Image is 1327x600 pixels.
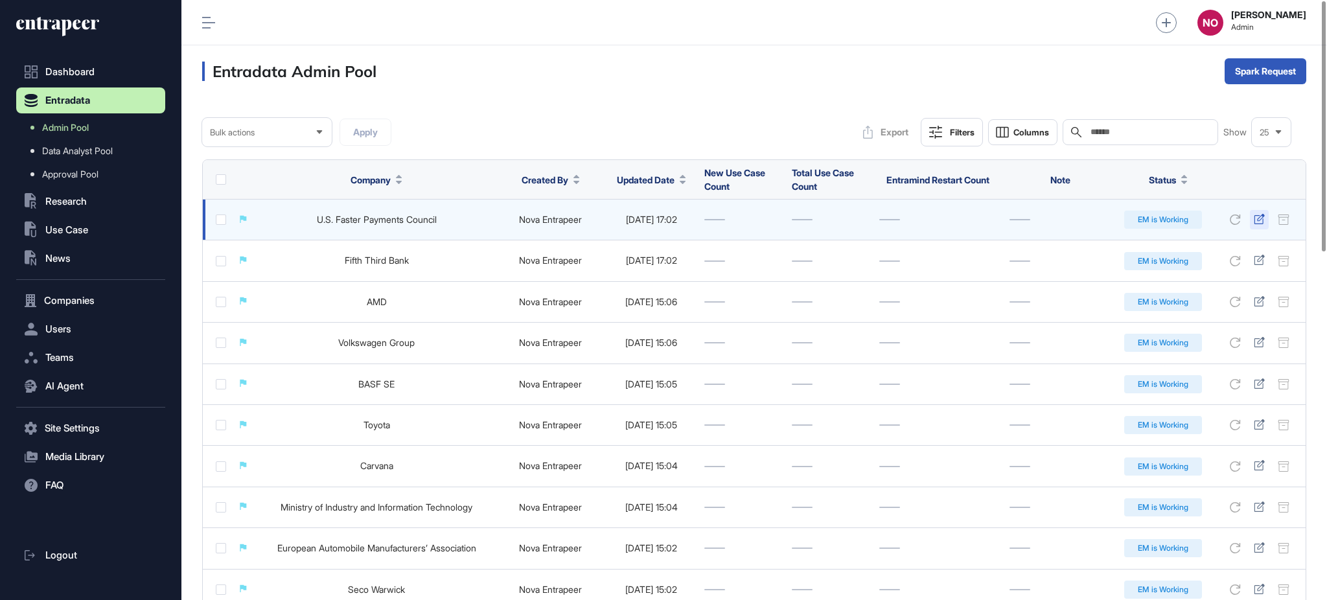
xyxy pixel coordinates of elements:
[519,255,582,266] a: Nova Entrapeer
[1124,457,1202,476] div: EM is Working
[519,460,582,471] a: Nova Entrapeer
[519,542,582,553] a: Nova Entrapeer
[612,420,691,430] div: [DATE] 15:05
[1050,174,1070,185] span: Note
[1124,581,1202,599] div: EM is Working
[1124,375,1202,393] div: EM is Working
[1124,416,1202,434] div: EM is Working
[1223,127,1247,137] span: Show
[1149,173,1176,187] span: Status
[1260,128,1269,137] span: 25
[42,146,113,156] span: Data Analyst Pool
[351,173,402,187] button: Company
[45,352,74,363] span: Teams
[45,95,90,106] span: Entradata
[612,214,691,225] div: [DATE] 17:02
[16,542,165,568] a: Logout
[612,543,691,553] div: [DATE] 15:02
[1124,252,1202,270] div: EM is Working
[1013,128,1049,137] span: Columns
[856,119,916,145] button: Export
[44,295,95,306] span: Companies
[345,255,409,266] a: Fifth Third Bank
[45,381,84,391] span: AI Agent
[16,444,165,470] button: Media Library
[317,214,437,225] a: U.S. Faster Payments Council
[1124,293,1202,311] div: EM is Working
[358,378,395,389] a: BASF SE
[45,550,77,560] span: Logout
[612,379,691,389] div: [DATE] 15:05
[16,189,165,214] button: Research
[45,324,71,334] span: Users
[16,373,165,399] button: AI Agent
[351,173,391,187] span: Company
[42,122,89,133] span: Admin Pool
[612,502,691,513] div: [DATE] 15:04
[704,167,765,192] span: New Use Case Count
[519,337,582,348] a: Nova Entrapeer
[367,296,387,307] a: AMD
[45,196,87,207] span: Research
[1124,539,1202,557] div: EM is Working
[1197,10,1223,36] button: NO
[1225,58,1306,84] button: Spark Request
[348,584,405,595] a: Seco Warwick
[617,173,675,187] span: Updated Date
[886,174,989,185] span: Entramind Restart Count
[23,139,165,163] a: Data Analyst Pool
[519,584,582,595] a: Nova Entrapeer
[16,415,165,441] button: Site Settings
[210,128,255,137] span: Bulk actions
[42,169,98,179] span: Approval Pool
[921,118,983,146] button: Filters
[16,246,165,271] button: News
[1149,173,1188,187] button: Status
[612,338,691,348] div: [DATE] 15:06
[16,345,165,371] button: Teams
[792,167,854,192] span: Total Use Case Count
[1124,211,1202,229] div: EM is Working
[1124,334,1202,352] div: EM is Working
[519,419,582,430] a: Nova Entrapeer
[16,288,165,314] button: Companies
[612,461,691,471] div: [DATE] 15:04
[45,253,71,264] span: News
[360,460,393,471] a: Carvana
[612,584,691,595] div: [DATE] 15:02
[612,255,691,266] div: [DATE] 17:02
[522,173,568,187] span: Created By
[45,423,100,433] span: Site Settings
[45,225,88,235] span: Use Case
[1231,10,1306,20] strong: [PERSON_NAME]
[16,472,165,498] button: FAQ
[1124,498,1202,516] div: EM is Working
[988,119,1057,145] button: Columns
[1231,23,1306,32] span: Admin
[519,378,582,389] a: Nova Entrapeer
[16,87,165,113] button: Entradata
[16,217,165,243] button: Use Case
[950,127,975,137] div: Filters
[363,419,390,430] a: Toyota
[277,542,476,553] a: European Automobile Manufacturers’ Association
[281,502,472,513] a: Ministry of Industry and Information Technology
[202,62,376,81] h3: Entradata Admin Pool
[16,59,165,85] a: Dashboard
[519,296,582,307] a: Nova Entrapeer
[338,337,415,348] a: Volkswagen Group
[16,316,165,342] button: Users
[519,214,582,225] a: Nova Entrapeer
[23,116,165,139] a: Admin Pool
[45,452,104,462] span: Media Library
[45,67,95,77] span: Dashboard
[617,173,686,187] button: Updated Date
[23,163,165,186] a: Approval Pool
[612,297,691,307] div: [DATE] 15:06
[522,173,580,187] button: Created By
[45,480,63,490] span: FAQ
[519,502,582,513] a: Nova Entrapeer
